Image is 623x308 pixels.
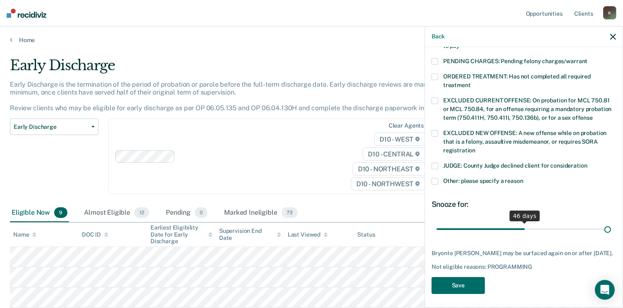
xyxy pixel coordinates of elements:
[14,123,88,130] span: Early Discharge
[10,36,613,44] a: Home
[603,6,616,19] div: K
[288,231,328,238] div: Last Viewed
[389,122,424,129] div: Clear agents
[595,280,615,300] div: Open Intercom Messenger
[13,231,36,238] div: Name
[443,58,587,64] span: PENDING CHARGES: Pending felony charges/warrant
[510,211,540,221] div: 46 days
[443,130,606,154] span: EXCLUDED NEW OFFENSE: A new offense while on probation that is a felony, assaultive misdemeanor, ...
[54,207,67,218] span: 9
[357,231,375,238] div: Status
[82,231,108,238] div: DOC ID
[363,147,425,161] span: D10 - CENTRAL
[164,204,209,222] div: Pending
[195,207,208,218] span: 0
[10,204,69,222] div: Eligible Now
[82,204,151,222] div: Almost Eligible
[353,162,425,175] span: D10 - NORTHEAST
[10,81,454,112] p: Early Discharge is the termination of the period of probation or parole before the full-term disc...
[432,277,485,294] button: Save
[222,204,299,222] div: Marked Ineligible
[443,162,587,169] span: JUDGE: County Judge declined client for consideration
[374,133,425,146] span: D10 - WEST
[10,57,477,81] div: Early Discharge
[443,73,591,88] span: ORDERED TREATMENT: Has not completed all required treatment
[351,177,425,190] span: D10 - NORTHWEST
[282,207,298,218] span: 73
[432,200,616,209] div: Snooze for:
[443,97,611,121] span: EXCLUDED CURRENT OFFENSE: On probation for MCL 750.81 or MCL 750.84, for an offense requiring a m...
[443,178,523,184] span: Other: please specify a reason
[7,9,46,18] img: Recidiviz
[219,227,281,242] div: Supervision End Date
[432,33,445,40] button: Back
[150,224,212,245] div: Earliest Eligibility Date for Early Discharge
[134,207,149,218] span: 12
[432,250,616,257] div: Bryonte [PERSON_NAME] may be surfaced again on or after [DATE].
[432,263,616,270] div: Not eligible reasons: PROGRAMMING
